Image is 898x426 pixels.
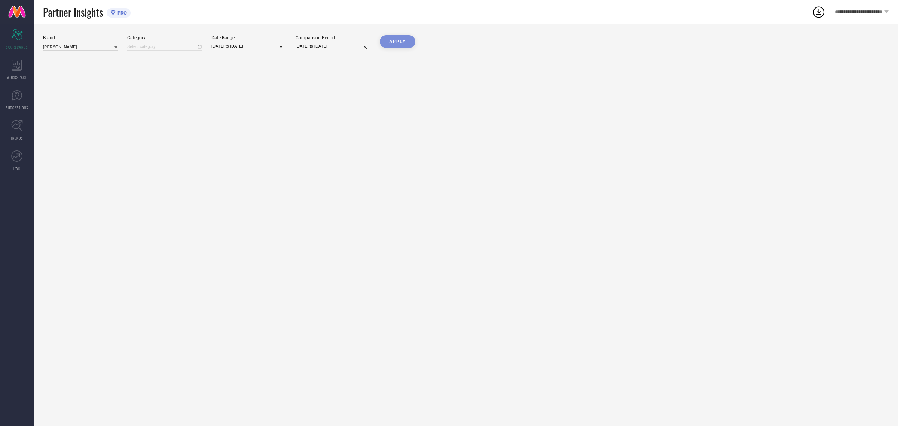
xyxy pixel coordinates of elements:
span: SCORECARDS [6,44,28,50]
span: PRO [116,10,127,16]
span: Partner Insights [43,4,103,20]
div: Comparison Period [296,35,370,40]
input: Select comparison period [296,42,370,50]
div: Brand [43,35,118,40]
span: FWD [13,165,21,171]
input: Select date range [211,42,286,50]
div: Category [127,35,202,40]
div: Open download list [812,5,825,19]
span: SUGGESTIONS [6,105,28,110]
span: WORKSPACE [7,74,27,80]
div: Date Range [211,35,286,40]
span: TRENDS [10,135,23,141]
